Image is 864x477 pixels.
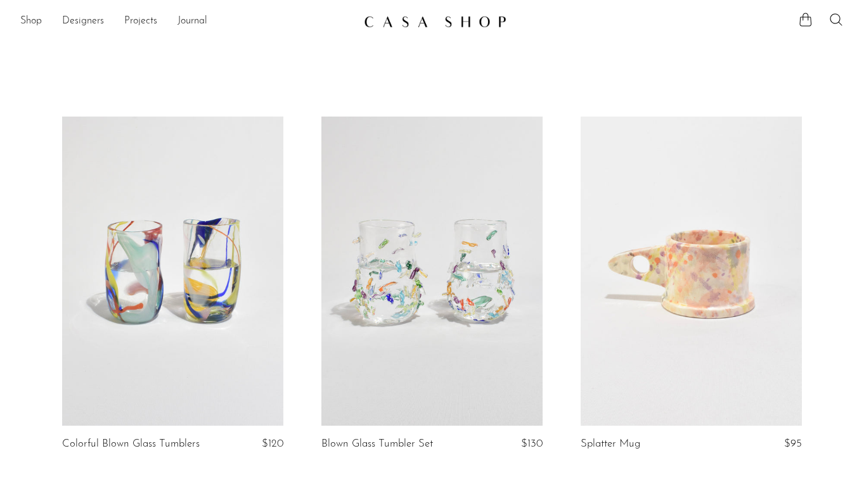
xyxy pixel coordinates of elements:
nav: Desktop navigation [20,11,354,32]
a: Projects [124,13,157,30]
a: Journal [177,13,207,30]
a: Designers [62,13,104,30]
a: Splatter Mug [581,438,640,450]
span: $130 [521,438,543,449]
a: Shop [20,13,42,30]
a: Colorful Blown Glass Tumblers [62,438,200,450]
a: Blown Glass Tumbler Set [321,438,433,450]
ul: NEW HEADER MENU [20,11,354,32]
span: $95 [784,438,802,449]
span: $120 [262,438,283,449]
